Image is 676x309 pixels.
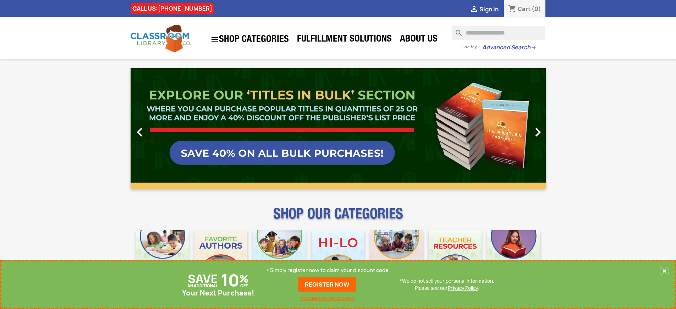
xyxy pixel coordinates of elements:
span: (0) [532,5,541,13]
ul: Carousel container [131,68,546,189]
i:  [131,123,149,141]
a:  Sign in [470,5,499,13]
i:  [210,35,219,44]
i: search [452,26,460,34]
a: Previous [131,68,193,189]
i:  [470,5,478,14]
a: Fulfillment Solutions [293,33,395,47]
input: Search [452,26,545,40]
img: Classroom Library Company [131,25,191,52]
a: SHOP CATEGORIES [207,32,292,47]
span: Sign in [479,5,499,13]
span: Cart [518,5,531,13]
div: CALL US: [131,3,214,14]
span: - or try - [461,43,482,50]
img: CLC_Favorite_Authors_Mobile.jpg [194,230,247,283]
span: → [531,44,536,51]
p: SHOP OUR CATEGORIES [131,212,546,224]
img: CLC_Bulk_Mobile.jpg [136,230,189,283]
i: shopping_cart [508,5,517,13]
a: About Us [396,33,441,47]
a: Advanced Search→ [482,44,536,51]
a: Next [483,68,546,189]
img: CLC_Fiction_Nonfiction_Mobile.jpg [370,230,423,283]
a: [PHONE_NUMBER] [158,5,212,12]
i:  [529,123,547,141]
img: CLC_Dyslexia_Mobile.jpg [487,230,540,283]
img: CLC_Phonics_And_Decodables_Mobile.jpg [253,230,306,283]
img: CLC_HiLo_Mobile.jpg [312,230,364,283]
img: CLC_Teacher_Resources_Mobile.jpg [429,230,482,283]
